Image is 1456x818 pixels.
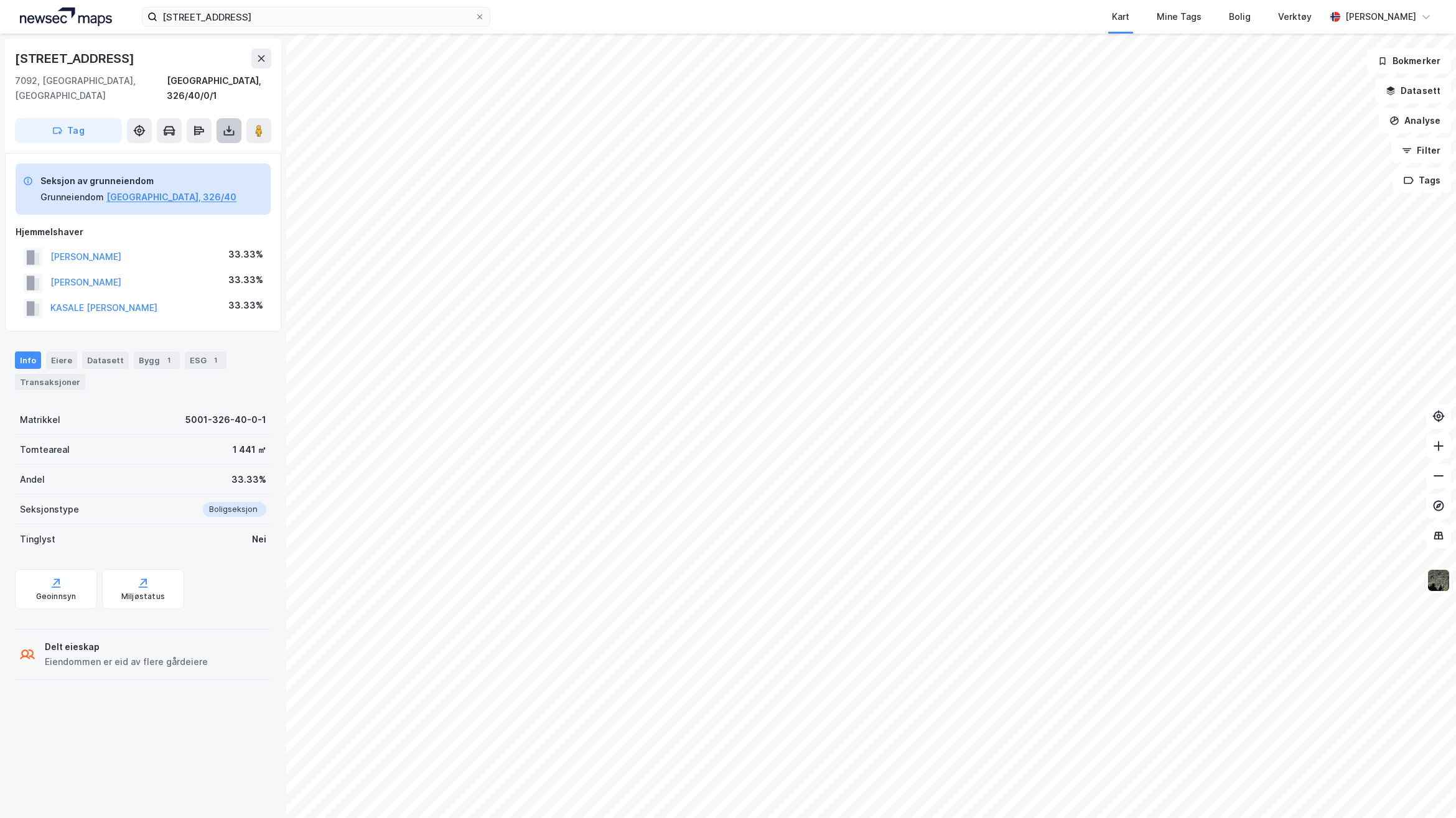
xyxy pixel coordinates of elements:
[40,174,236,188] div: Seksjon av grunneiendom
[1427,569,1450,592] img: 9k=
[20,502,79,517] div: Seksjonstype
[15,73,167,103] div: 7092, [GEOGRAPHIC_DATA], [GEOGRAPHIC_DATA]
[1229,9,1251,24] div: Bolig
[134,351,180,369] div: Bygg
[1394,758,1456,818] div: Kontrollprogram for chat
[1345,9,1416,24] div: [PERSON_NAME]
[185,351,226,369] div: ESG
[167,73,271,103] div: [GEOGRAPHIC_DATA], 326/40/0/1
[82,351,129,369] div: Datasett
[1391,138,1451,163] button: Filter
[185,412,266,427] div: 5001-326-40-0-1
[1394,758,1456,818] iframe: Chat Widget
[1393,168,1451,193] button: Tags
[15,351,41,369] div: Info
[20,412,60,427] div: Matrikkel
[1379,108,1451,133] button: Analyse
[157,7,475,26] input: Søk på adresse, matrikkel, gårdeiere, leietakere eller personer
[40,190,104,205] div: Grunneiendom
[233,442,266,457] div: 1 441 ㎡
[20,532,55,547] div: Tinglyst
[228,247,263,262] div: 33.33%
[228,272,263,287] div: 33.33%
[20,472,45,487] div: Andel
[15,118,122,143] button: Tag
[20,442,70,457] div: Tomteareal
[15,374,85,390] div: Transaksjoner
[106,190,236,205] button: [GEOGRAPHIC_DATA], 326/40
[252,532,266,547] div: Nei
[1278,9,1312,24] div: Verktøy
[231,472,266,487] div: 33.33%
[1375,78,1451,103] button: Datasett
[36,592,77,602] div: Geoinnsyn
[209,354,222,366] div: 1
[20,7,112,26] img: logo.a4113a55bc3d86da70a041830d287a7e.svg
[16,225,271,239] div: Hjemmelshaver
[1157,9,1202,24] div: Mine Tags
[15,49,137,68] div: [STREET_ADDRESS]
[1367,49,1451,73] button: Bokmerker
[162,354,175,366] div: 1
[45,654,208,669] div: Eiendommen er eid av flere gårdeiere
[121,592,165,602] div: Miljøstatus
[1112,9,1129,24] div: Kart
[46,351,77,369] div: Eiere
[45,639,208,654] div: Delt eieskap
[228,298,263,313] div: 33.33%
